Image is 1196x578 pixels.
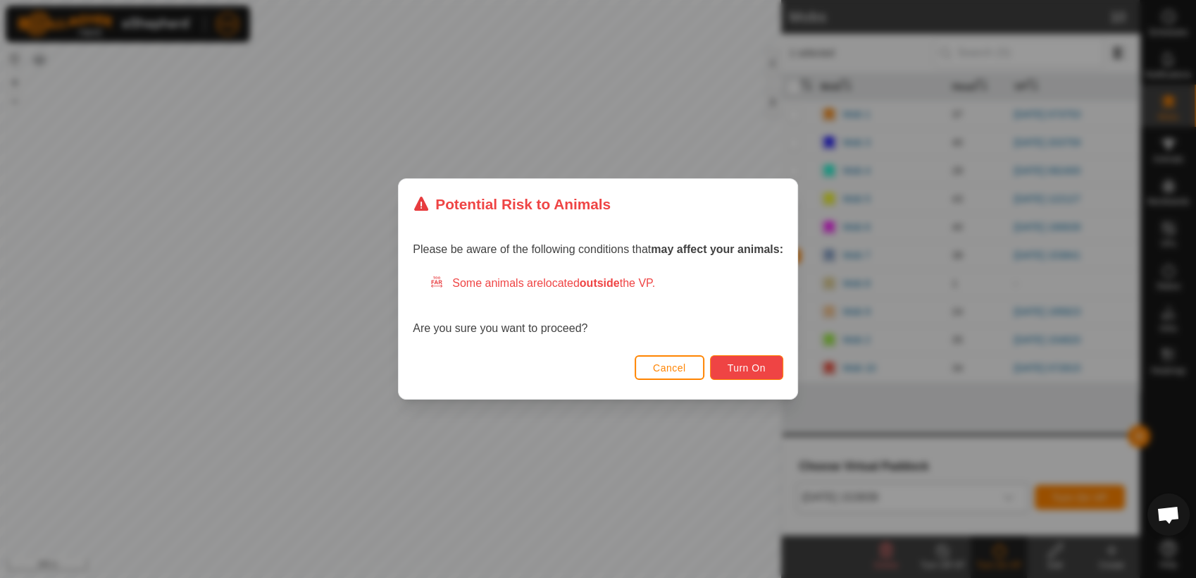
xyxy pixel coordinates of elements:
div: Open chat [1147,493,1190,536]
span: Please be aware of the following conditions that [413,243,783,255]
strong: may affect your animals: [651,243,783,255]
strong: outside [580,277,620,289]
button: Cancel [635,355,704,380]
div: Are you sure you want to proceed? [413,275,783,337]
div: Some animals are [430,275,783,292]
span: Turn On [728,362,766,374]
span: located the VP. [543,277,655,289]
div: Potential Risk to Animals [413,193,611,215]
button: Turn On [710,355,783,380]
span: Cancel [653,362,686,374]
